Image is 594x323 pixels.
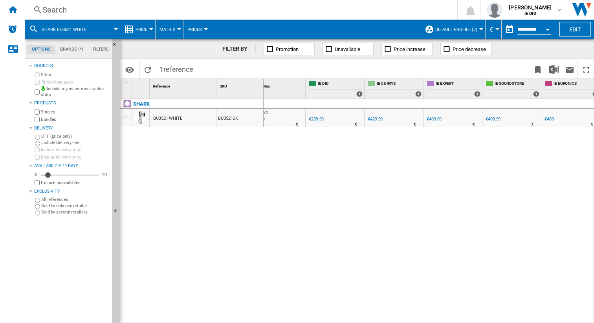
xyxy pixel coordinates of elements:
input: Display delivery price [35,155,40,160]
div: Delivery Time : 5 days [295,121,298,129]
div: IE CURRYS 1 offers sold by IE CURRYS [366,79,423,99]
span: 1 [156,60,197,77]
div: €429.99 [368,117,383,122]
input: Include delivery price [35,147,40,152]
input: Singles [35,109,40,115]
div: €429.99 [367,115,383,123]
span: SHARK BU3521 WHITE [42,27,86,32]
button: Hide [112,39,121,53]
button: Open calendar [541,21,555,35]
button: Download in Excel [546,60,562,78]
input: OFF (price only) [35,135,40,140]
label: Include delivery price [41,147,109,153]
span: SKU [220,84,227,88]
button: Default profile (7) [435,20,481,39]
button: Send this report by email [562,60,577,78]
span: Price [136,27,147,32]
div: Delivery [34,125,109,131]
label: Marketplaces [41,79,109,85]
input: Display delivery price [35,180,40,185]
div: 1 offers sold by IE EXPERT [474,91,480,97]
div: 1 offers sold by IE CURRYS [415,91,422,97]
img: excel-24x24.png [549,65,559,74]
div: Delivery Time : 5 days [354,121,357,129]
button: Price [136,20,151,39]
input: Sold by only one retailer [35,204,40,209]
input: Include my assortment within stats [35,87,40,97]
span: Prices [187,27,202,32]
div: Delivery Time : 5 days [472,121,475,129]
label: Sold by several retailers [41,209,109,215]
label: Include Delivery Fee [41,140,109,146]
md-tab-item: Filters [88,45,114,54]
div: BU3521 WHITE [153,109,182,128]
div: Exclusivity [34,188,109,195]
div: BU3521UK [216,109,263,127]
input: Sites [35,72,40,77]
input: Sold by several retailers [35,210,40,215]
div: Products [34,100,109,106]
div: €239.99 [309,117,324,122]
div: Delivery Time : 5 days [413,121,416,129]
button: SHARK BU3521 WHITE [42,20,94,39]
span: Reference [153,84,170,88]
div: €409 [544,117,554,122]
div: Availability 11 Days [34,163,109,169]
md-menu: Currency [486,20,502,39]
span: IE DID [318,81,363,88]
div: Sources [34,63,109,69]
label: Sites [41,72,109,78]
div: Price [124,20,151,39]
span: IE EXPERT [436,81,480,88]
label: Sold by only one retailer [41,203,109,209]
div: Sort None [134,79,149,91]
div: € [489,20,497,39]
img: mysite-bg-18x18.png [41,86,46,91]
div: €409.99 [425,115,442,123]
div: 90 [100,172,109,178]
div: IE DID 1 offers sold by IE DID [307,79,364,99]
md-slider: Availability [41,171,99,179]
button: Options [122,62,137,77]
input: Marketplaces [35,80,40,85]
div: €409.99 [486,117,500,122]
button: Edit [559,22,591,36]
div: SKU Sort None [218,79,263,91]
div: 0 [33,172,39,178]
button: Price decrease [440,43,491,55]
md-tab-item: Brands (*) [55,45,88,54]
span: Unavailable [335,46,360,52]
span: € [489,26,493,34]
button: Prices [187,20,206,39]
div: FILTER BY [222,45,256,53]
b: IE DID [524,11,536,16]
button: Promotion [264,43,315,55]
div: 1 offers sold by IE SOUNDSTORE [533,91,539,97]
span: Price increase [394,46,425,52]
div: SHARK BU3521 WHITE [29,20,116,39]
div: €409.99 [484,115,500,123]
label: Bundles [41,117,109,122]
div: Delivery Time : 3 days [590,121,593,129]
button: Reload [140,60,156,78]
span: [PERSON_NAME] [509,4,552,11]
button: Matrix [159,20,179,39]
button: Unavailable [323,43,374,55]
label: OFF (price only) [41,133,109,139]
span: reference [163,65,193,73]
button: Bookmark this report [530,60,546,78]
button: Maximize [578,60,594,78]
md-tab-item: Options [27,45,55,54]
div: Search [42,4,437,15]
div: Sort None [248,79,305,91]
div: 1 offers sold by IE DID [356,91,363,97]
div: IE EXPERT 1 offers sold by IE EXPERT [425,79,482,99]
label: Exclude unavailables [41,180,109,186]
span: IE CURRYS [377,81,422,88]
div: Reference Sort None [151,79,216,91]
button: Price increase [381,43,433,55]
input: All references [35,198,40,203]
button: md-calendar [502,22,517,37]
